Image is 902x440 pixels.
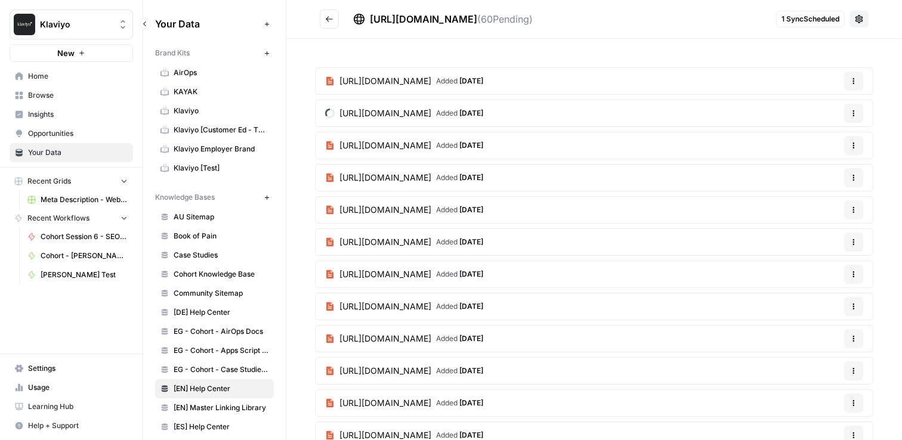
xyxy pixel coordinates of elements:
img: Klaviyo Logo [14,14,35,35]
button: Recent Grids [10,172,133,190]
span: AirOps [174,67,268,78]
span: New [57,47,75,59]
span: [URL][DOMAIN_NAME] [339,365,431,377]
span: Added [436,172,483,183]
span: Klaviyo [Test] [174,163,268,173]
span: KAYAK [174,86,268,97]
span: [DATE] [459,302,483,311]
span: Settings [28,363,128,374]
button: Help + Support [10,416,133,435]
span: Klaviyo [40,18,112,30]
span: [EN] Master Linking Library [174,402,268,413]
button: New [10,44,133,62]
span: [DE] Help Center [174,307,268,318]
a: Case Studies [155,246,274,265]
span: Opportunities [28,128,128,139]
span: [DATE] [459,398,483,407]
span: AU Sitemap [174,212,268,222]
span: [DATE] [459,141,483,150]
span: ( 60 Pending) [477,13,533,25]
button: Workspace: Klaviyo [10,10,133,39]
a: Your Data [10,143,133,162]
a: [URL][DOMAIN_NAME]Added [DATE] [316,132,493,159]
span: [URL][DOMAIN_NAME] [339,140,431,151]
span: EG - Cohort - Case Studies (All) [174,364,268,375]
a: Book of Pain [155,227,274,246]
span: 1 Sync Scheduled [781,14,839,24]
a: Home [10,67,133,86]
a: AU Sitemap [155,207,274,227]
span: [DATE] [459,334,483,343]
span: Added [436,204,483,215]
a: KAYAK [155,82,274,101]
span: Added [436,269,483,280]
span: Case Studies [174,250,268,261]
span: Home [28,71,128,82]
a: [URL][DOMAIN_NAME]Added [DATE] [316,68,493,94]
span: Recent Workflows [27,213,89,224]
span: Added [436,237,483,247]
a: [URL][DOMAIN_NAME]Added [DATE] [316,100,493,126]
a: [EN] Master Linking Library [155,398,274,417]
span: [URL][DOMAIN_NAME] [370,13,477,25]
span: Klaviyo Employer Brand [174,144,268,154]
span: [DATE] [459,430,483,439]
span: EG - Cohort - AirOps Docs [174,326,268,337]
span: Recent Grids [27,176,71,187]
span: Community Sitemap [174,288,268,299]
span: [ES] Help Center [174,422,268,432]
span: Added [436,108,483,119]
span: [DATE] [459,269,483,278]
a: [PERSON_NAME] Test [22,265,133,284]
span: Usage [28,382,128,393]
span: [DATE] [459,76,483,85]
a: Insights [10,105,133,124]
span: [URL][DOMAIN_NAME] [339,333,431,345]
a: Klaviyo [Customer Ed - TEST] [155,120,274,140]
span: Brand Kits [155,48,190,58]
a: [URL][DOMAIN_NAME]Added [DATE] [316,358,493,384]
a: Cohort Knowledge Base [155,265,274,284]
span: Help + Support [28,420,128,431]
span: [URL][DOMAIN_NAME] [339,236,431,248]
span: [EN] Help Center [174,383,268,394]
a: [URL][DOMAIN_NAME]Added [DATE] [316,326,493,352]
span: Meta Description - Web Page Grid (2) [41,194,128,205]
a: [DE] Help Center [155,303,274,322]
span: Added [436,398,483,408]
span: Insights [28,109,128,120]
a: Klaviyo Employer Brand [155,140,274,159]
span: [URL][DOMAIN_NAME] [339,107,431,119]
a: [EN] Help Center [155,379,274,398]
span: [DATE] [459,173,483,182]
a: Meta Description - Web Page Grid (2) [22,190,133,209]
span: Browse [28,90,128,101]
span: Knowledge Bases [155,192,215,203]
a: Klaviyo [Test] [155,159,274,178]
a: [URL][DOMAIN_NAME]Added [DATE] [316,390,493,416]
span: Cohort Knowledge Base [174,269,268,280]
span: Added [436,76,483,86]
a: [URL][DOMAIN_NAME]Added [DATE] [316,261,493,287]
span: [DATE] [459,205,483,214]
span: [DATE] [459,366,483,375]
a: EG - Cohort - AirOps Docs [155,322,274,341]
span: [URL][DOMAIN_NAME] [339,300,431,312]
span: [DATE] [459,237,483,246]
a: Cohort - [PERSON_NAME] Example [22,246,133,265]
button: Go back [320,10,339,29]
a: [URL][DOMAIN_NAME]Added [DATE] [316,229,493,255]
span: Klaviyo [Customer Ed - TEST] [174,125,268,135]
span: [URL][DOMAIN_NAME] [339,172,431,184]
a: EG - Cohort - Apps Script + Workspace Playbook [155,341,274,360]
a: Opportunities [10,124,133,143]
span: Klaviyo [174,106,268,116]
span: Your Data [155,17,260,31]
span: [URL][DOMAIN_NAME] [339,268,431,280]
a: [URL][DOMAIN_NAME]Added [DATE] [316,293,493,320]
a: [ES] Help Center [155,417,274,436]
span: Cohort - [PERSON_NAME] Example [41,250,128,261]
a: Cohort Session 6 - SEO Exercise [22,227,133,246]
span: Added [436,140,483,151]
span: Cohort Session 6 - SEO Exercise [41,231,128,242]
